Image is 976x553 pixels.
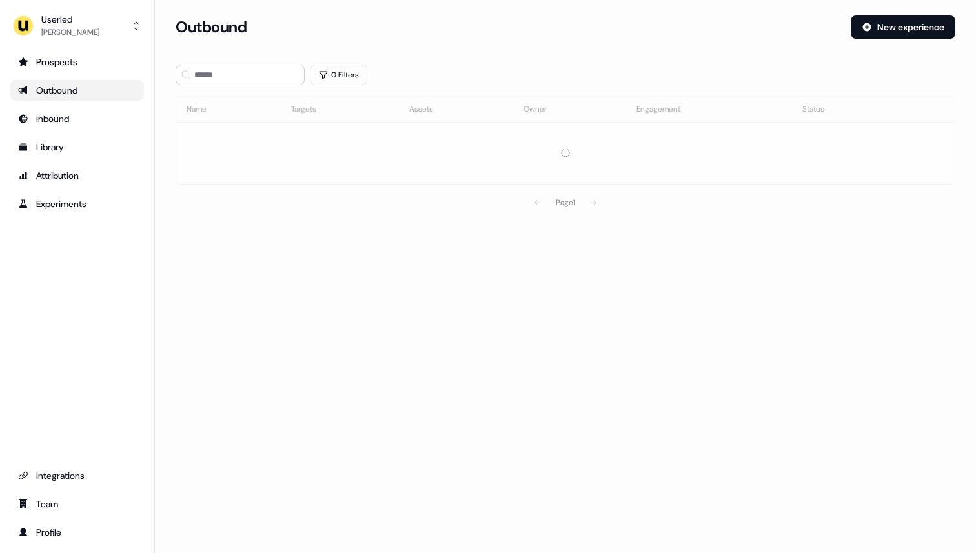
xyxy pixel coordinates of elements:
div: Experiments [18,197,136,210]
div: Library [18,141,136,154]
div: Prospects [18,55,136,68]
a: Go to attribution [10,165,144,186]
button: 0 Filters [310,65,367,85]
h3: Outbound [176,17,247,37]
a: Go to profile [10,522,144,543]
div: [PERSON_NAME] [41,26,99,39]
div: Integrations [18,469,136,482]
a: Go to Inbound [10,108,144,129]
a: Go to templates [10,137,144,157]
a: Go to outbound experience [10,80,144,101]
div: Team [18,498,136,510]
button: Userled[PERSON_NAME] [10,10,144,41]
div: Attribution [18,169,136,182]
div: Profile [18,526,136,539]
button: New experience [851,15,955,39]
a: Go to team [10,494,144,514]
div: Inbound [18,112,136,125]
a: Go to experiments [10,194,144,214]
a: Go to prospects [10,52,144,72]
div: Outbound [18,84,136,97]
a: Go to integrations [10,465,144,486]
div: Userled [41,13,99,26]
